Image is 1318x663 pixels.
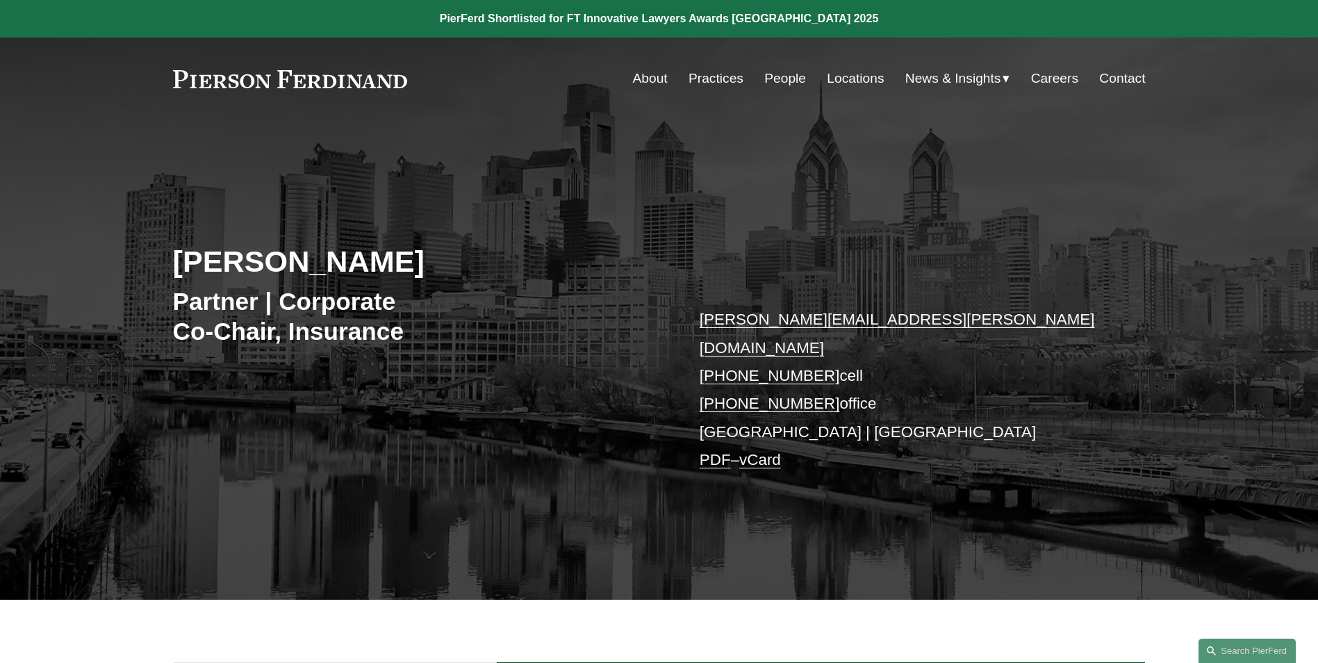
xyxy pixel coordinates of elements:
[1031,65,1078,92] a: Careers
[1198,639,1296,663] a: Search this site
[700,306,1105,474] p: cell office [GEOGRAPHIC_DATA] | [GEOGRAPHIC_DATA] –
[764,65,806,92] a: People
[739,451,781,468] a: vCard
[700,451,731,468] a: PDF
[689,65,743,92] a: Practices
[905,67,1001,91] span: News & Insights
[633,65,668,92] a: About
[905,65,1010,92] a: folder dropdown
[700,395,840,412] a: [PHONE_NUMBER]
[700,311,1095,356] a: [PERSON_NAME][EMAIL_ADDRESS][PERSON_NAME][DOMAIN_NAME]
[173,243,659,279] h2: [PERSON_NAME]
[827,65,884,92] a: Locations
[173,286,659,347] h3: Partner | Corporate Co-Chair, Insurance
[700,367,840,384] a: [PHONE_NUMBER]
[1099,65,1145,92] a: Contact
